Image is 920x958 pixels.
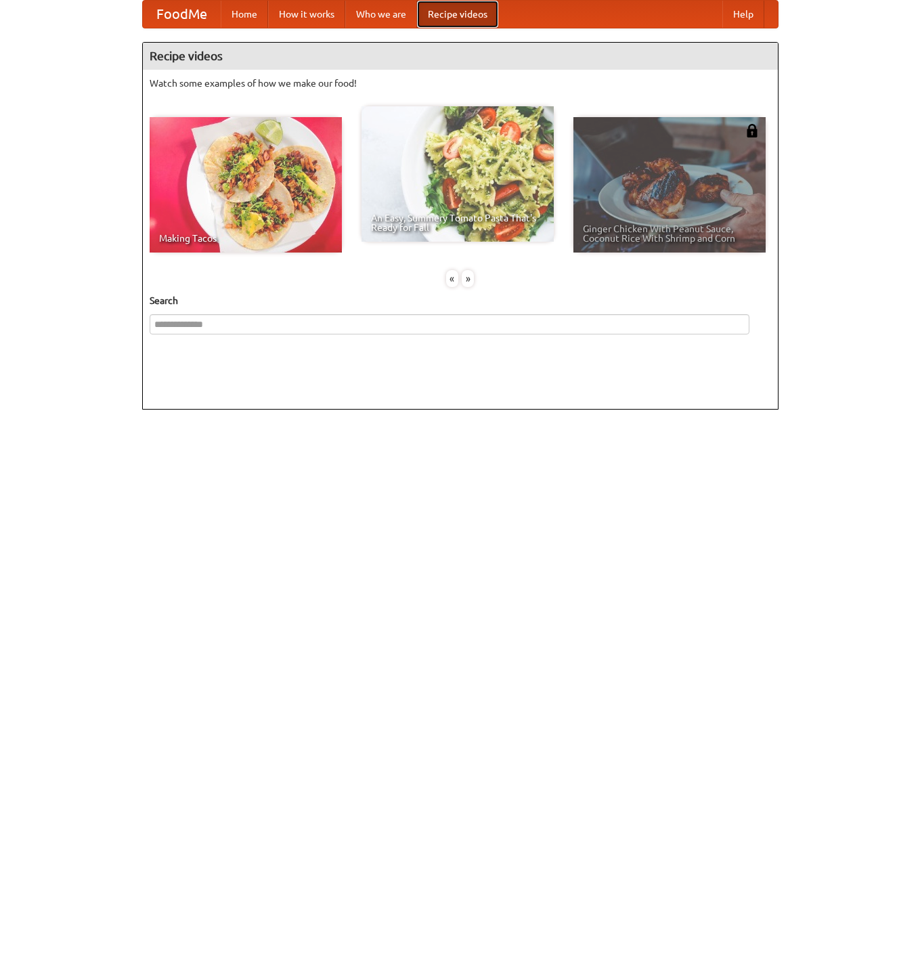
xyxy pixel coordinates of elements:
a: An Easy, Summery Tomato Pasta That's Ready for Fall [362,106,554,242]
h4: Recipe videos [143,43,778,70]
a: Who we are [345,1,417,28]
a: Home [221,1,268,28]
p: Watch some examples of how we make our food! [150,77,771,90]
a: Making Tacos [150,117,342,253]
img: 483408.png [745,124,759,137]
h5: Search [150,294,771,307]
a: Help [722,1,764,28]
a: FoodMe [143,1,221,28]
span: Making Tacos [159,234,332,243]
span: An Easy, Summery Tomato Pasta That's Ready for Fall [371,213,544,232]
a: Recipe videos [417,1,498,28]
div: » [462,270,474,287]
div: « [446,270,458,287]
a: How it works [268,1,345,28]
